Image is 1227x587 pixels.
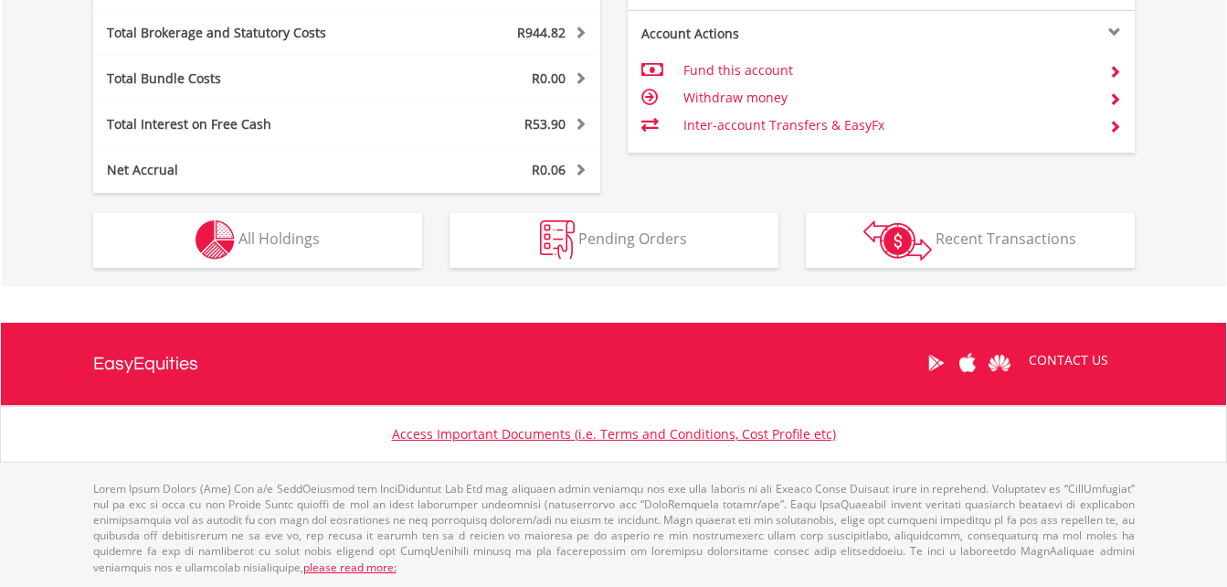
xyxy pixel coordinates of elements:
[196,220,235,260] img: holdings-wht.png
[806,213,1135,268] button: Recent Transactions
[1016,335,1121,386] a: CONTACT US
[93,323,198,405] a: EasyEquities
[93,24,389,42] div: Total Brokerage and Statutory Costs
[238,229,320,249] span: All Holdings
[578,229,687,249] span: Pending Orders
[683,57,1094,84] td: Fund this account
[93,69,389,88] div: Total Bundle Costs
[392,425,836,443] a: Access Important Documents (i.e. Terms and Conditions, Cost Profile etc)
[450,213,778,268] button: Pending Orders
[93,115,389,133] div: Total Interest on Free Cash
[683,112,1094,139] td: Inter-account Transfers & EasyFx
[683,84,1094,112] td: Withdraw money
[984,335,1016,391] a: Huawei
[952,335,984,391] a: Apple
[920,335,952,391] a: Google Play
[93,213,422,268] button: All Holdings
[863,220,932,261] img: transactions-zar-wht.png
[517,24,566,41] span: R944.82
[540,220,575,260] img: pending_instructions-wht.png
[303,560,397,575] a: please read more:
[628,25,882,43] div: Account Actions
[532,161,566,178] span: R0.06
[532,69,566,87] span: R0.00
[936,229,1076,249] span: Recent Transactions
[524,115,566,133] span: R53.90
[93,481,1135,575] p: Lorem Ipsum Dolors (Ame) Con a/e SeddOeiusmod tem InciDiduntut Lab Etd mag aliquaen admin veniamq...
[93,161,389,179] div: Net Accrual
